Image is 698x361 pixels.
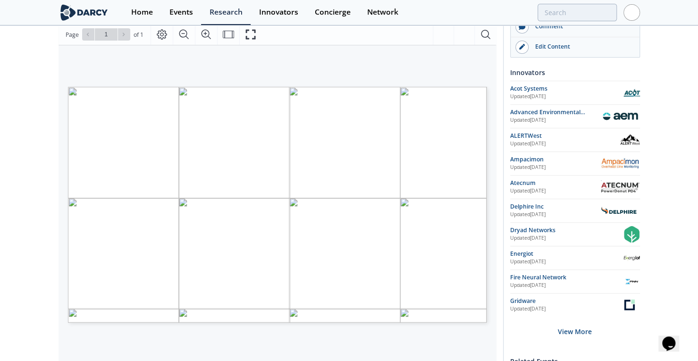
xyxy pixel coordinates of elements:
img: Ampacimon [600,156,640,171]
a: Atecnum Updated[DATE] Atecnum [510,179,640,195]
div: Fire Neural Network [510,273,623,282]
img: Delphire Inc [600,206,640,216]
a: Edit Content [511,37,639,57]
div: Edit Content [529,42,634,51]
div: Dryad Networks [510,226,623,235]
div: Updated [DATE] [510,235,623,242]
img: ALERTWest [620,132,639,148]
a: Ampacimon Updated[DATE] Ampacimon [510,155,640,172]
div: Updated [DATE] [510,164,600,171]
div: Updated [DATE] [510,93,623,101]
div: Updated [DATE] [510,117,600,124]
img: Energiot [623,250,640,266]
div: View More [510,317,640,346]
a: Fire Neural Network Updated[DATE] Fire Neural Network [510,273,640,290]
img: Atecnum [600,180,640,194]
div: Innovators [259,8,298,16]
div: Gridware [510,297,620,305]
div: Atecnum [510,179,600,187]
img: Gridware [620,297,640,313]
div: Updated [DATE] [510,305,620,313]
div: Comment [529,22,634,31]
div: Updated [DATE] [510,282,623,289]
a: Advanced Environmental Monitoring (AEM) Updated[DATE] Advanced Environmental Monitoring (AEM) [510,108,640,125]
div: Concierge [315,8,351,16]
div: Innovators [510,64,640,81]
img: Advanced Environmental Monitoring (AEM) [600,109,640,123]
div: Home [131,8,153,16]
div: Updated [DATE] [510,140,621,148]
iframe: chat widget [658,323,689,352]
div: Updated [DATE] [510,258,623,266]
a: Acot Systems Updated[DATE] Acot Systems [510,84,640,101]
div: Acot Systems [510,84,623,93]
a: ALERTWest Updated[DATE] ALERTWest [510,132,640,148]
div: Energiot [510,250,623,258]
div: Advanced Environmental Monitoring (AEM) [510,108,600,117]
img: Acot Systems [623,84,640,101]
div: ALERTWest [510,132,621,140]
div: Events [169,8,193,16]
img: Dryad Networks [623,226,640,243]
input: Advanced Search [538,4,617,21]
img: logo-wide.svg [59,4,110,21]
a: Delphire Inc Updated[DATE] Delphire Inc [510,202,640,219]
div: Network [367,8,398,16]
div: Delphire Inc [510,202,600,211]
a: Energiot Updated[DATE] Energiot [510,250,640,266]
a: Gridware Updated[DATE] Gridware [510,297,640,313]
div: Ampacimon [510,155,600,164]
div: Research [210,8,243,16]
a: Dryad Networks Updated[DATE] Dryad Networks [510,226,640,243]
img: Profile [623,4,640,21]
img: Fire Neural Network [623,273,640,290]
div: Updated [DATE] [510,211,600,218]
div: Updated [DATE] [510,187,600,195]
